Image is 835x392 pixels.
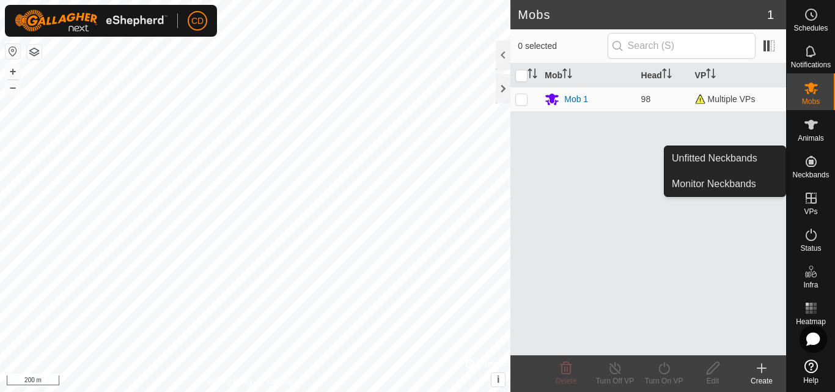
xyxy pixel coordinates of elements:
[6,80,20,95] button: –
[796,318,826,325] span: Heatmap
[590,375,639,386] div: Turn Off VP
[737,375,786,386] div: Create
[497,374,499,385] span: i
[792,171,829,179] span: Neckbands
[267,376,303,387] a: Contact Us
[518,40,607,53] span: 0 selected
[191,15,204,28] span: CD
[564,93,588,106] div: Mob 1
[662,70,672,80] p-sorticon: Activate to sort
[672,177,756,191] span: Monitor Neckbands
[540,64,636,87] th: Mob
[791,61,831,68] span: Notifications
[562,70,572,80] p-sorticon: Activate to sort
[518,7,767,22] h2: Mobs
[528,70,537,80] p-sorticon: Activate to sort
[641,94,651,104] span: 98
[672,151,757,166] span: Unfitted Neckbands
[800,245,821,252] span: Status
[664,146,785,171] a: Unfitted Neckbands
[793,24,828,32] span: Schedules
[688,375,737,386] div: Edit
[803,377,818,384] span: Help
[27,45,42,59] button: Map Layers
[636,64,690,87] th: Head
[15,10,167,32] img: Gallagher Logo
[6,64,20,79] button: +
[6,44,20,59] button: Reset Map
[556,377,577,385] span: Delete
[664,172,785,196] a: Monitor Neckbands
[608,33,756,59] input: Search (S)
[491,373,505,386] button: i
[804,208,817,215] span: VPs
[690,64,786,87] th: VP
[802,98,820,105] span: Mobs
[706,70,716,80] p-sorticon: Activate to sort
[787,355,835,389] a: Help
[767,6,774,24] span: 1
[803,281,818,289] span: Infra
[207,376,253,387] a: Privacy Policy
[798,135,824,142] span: Animals
[695,94,756,104] span: Multiple VPs
[639,375,688,386] div: Turn On VP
